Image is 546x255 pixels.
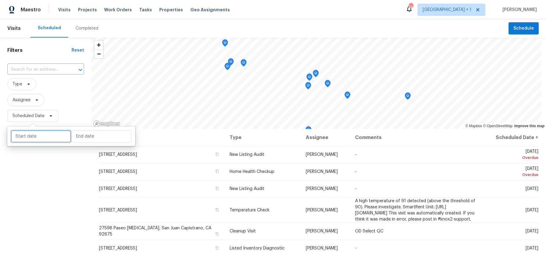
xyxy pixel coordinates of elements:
div: Overdue [487,155,538,161]
span: Listed Inventory Diagnostic [230,246,284,250]
canvas: Map [91,38,541,129]
span: Maestro [21,7,41,13]
th: Type [225,129,301,146]
span: New Listing Audit [230,187,264,191]
div: Map marker [325,80,331,89]
h1: Filters [7,47,72,53]
span: [PERSON_NAME] [306,187,338,191]
button: Zoom out [94,49,103,58]
th: Comments [350,129,482,146]
input: Start date [11,130,71,142]
span: Tasks [139,8,152,12]
span: [DATE] [526,229,538,233]
div: Map marker [305,82,311,92]
span: - [355,170,357,174]
span: Work Orders [104,7,132,13]
div: 13 [409,4,413,10]
span: - [355,153,357,157]
span: [STREET_ADDRESS] [99,187,137,191]
div: Map marker [306,74,312,83]
button: Copy Address [214,231,220,237]
span: [PERSON_NAME] [306,153,338,157]
span: Properties [159,7,183,13]
span: [STREET_ADDRESS] [99,246,137,250]
span: [PERSON_NAME] [306,246,338,250]
span: [GEOGRAPHIC_DATA] + 1 [423,7,471,13]
th: Scheduled Date ↑ [482,129,539,146]
a: OpenStreetMap [483,124,513,128]
span: [PERSON_NAME] [306,229,338,233]
div: Map marker [313,70,319,79]
div: Scheduled [38,25,61,31]
input: Search for an address... [7,65,67,74]
div: Map marker [305,126,312,136]
span: [STREET_ADDRESS] [99,153,137,157]
button: Copy Address [214,207,220,213]
span: [STREET_ADDRESS] [99,208,137,212]
span: [PERSON_NAME] [306,208,338,212]
span: OD Select QC [355,229,383,233]
a: Mapbox [465,124,482,128]
span: Cleanup Visit [230,229,256,233]
button: Open [76,66,85,74]
span: Projects [78,7,97,13]
span: [DATE] [526,208,538,212]
button: Zoom in [94,41,103,49]
button: Copy Address [214,152,220,157]
button: Schedule [509,22,539,35]
div: Map marker [405,92,411,102]
span: Temperature Check [230,208,269,212]
span: [DATE] [487,149,538,161]
div: Map marker [241,59,247,69]
span: [PERSON_NAME] [306,170,338,174]
a: Mapbox homepage [93,120,120,127]
span: Home Health Checkup [230,170,274,174]
div: Map marker [224,63,231,72]
span: - [355,246,357,250]
span: [DATE] [487,167,538,178]
a: Improve this map [514,124,544,128]
span: 27598 Paseo [MEDICAL_DATA], San Juan Capistrano, CA 92675 [99,226,211,236]
span: New Listing Audit [230,153,264,157]
span: Visits [7,22,21,35]
button: Copy Address [214,186,220,191]
th: Address [99,129,225,146]
div: Reset [72,47,84,53]
div: Map marker [344,92,350,101]
div: Overdue [487,172,538,178]
th: Assignee [301,129,350,146]
span: Assignee [12,97,30,103]
span: [STREET_ADDRESS] [99,170,137,174]
input: End date [72,130,132,142]
span: Visits [58,7,71,13]
div: Map marker [228,58,234,68]
span: [DATE] [526,187,538,191]
span: [PERSON_NAME] [500,7,537,13]
button: Copy Address [214,245,220,251]
span: Zoom out [94,50,103,58]
div: Completed [76,25,98,31]
span: - [355,187,357,191]
div: Map marker [222,39,228,49]
span: [DATE] [526,246,538,250]
button: Copy Address [214,169,220,174]
span: Schedule [513,25,534,32]
span: Type [12,81,22,87]
span: Geo Assignments [190,7,230,13]
span: Scheduled Date [12,113,44,119]
span: A high temperature of 91 detected (above the threshold of 90). Please investigate. SmartRent Unit... [355,199,475,221]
